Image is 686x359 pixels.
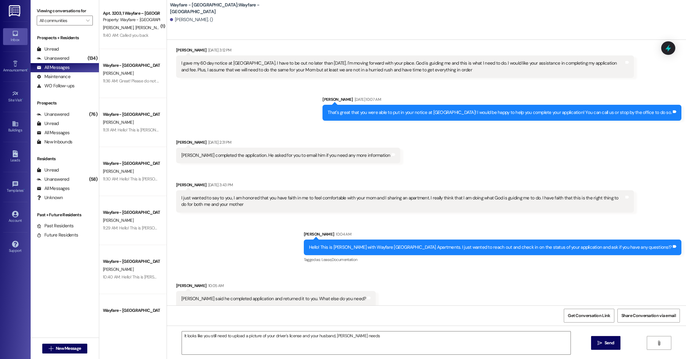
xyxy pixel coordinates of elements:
[207,139,232,145] div: [DATE] 2:31 PM
[3,89,28,105] a: Site Visit •
[334,231,351,237] div: 10:04 AM
[37,232,78,238] div: Future Residents
[37,223,74,229] div: Past Residents
[103,78,241,84] div: 11:36 AM: Great! Please do not hesitate to reach out if you have any questions!
[3,209,28,225] a: Account
[103,307,160,314] div: Wayfare - [GEOGRAPHIC_DATA]
[207,47,232,53] div: [DATE] 3:12 PM
[103,258,160,265] div: Wayfare - [GEOGRAPHIC_DATA]
[568,312,610,319] span: Get Conversation Link
[9,5,21,17] img: ResiDesk Logo
[135,25,166,30] span: [PERSON_NAME]
[304,255,681,264] div: Tagged as:
[103,168,134,174] span: [PERSON_NAME]
[37,130,70,136] div: All Messages
[353,96,381,103] div: [DATE] 10:07 AM
[37,74,70,80] div: Maintenance
[103,266,134,272] span: [PERSON_NAME]
[86,54,99,63] div: (134)
[103,111,160,118] div: Wayfare - [GEOGRAPHIC_DATA]
[176,282,376,291] div: [PERSON_NAME]
[37,111,69,118] div: Unanswered
[103,225,450,231] div: 11:29 AM: Hello! This is [PERSON_NAME] with Wayfare [GEOGRAPHIC_DATA] Apartments. I just wanted t...
[207,182,233,188] div: [DATE] 3:43 PM
[181,195,624,208] div: I just wanted to say to you, I am honored that you have faith in me to feel comfortable with your...
[3,149,28,165] a: Leads
[56,345,81,352] span: New Message
[88,175,99,184] div: (58)
[88,110,99,119] div: (76)
[332,257,357,262] span: Documentation
[42,344,88,353] button: New Message
[207,282,224,289] div: 10:05 AM
[86,18,89,23] i: 
[103,62,160,69] div: Wayfare - [GEOGRAPHIC_DATA]
[103,209,160,216] div: Wayfare - [GEOGRAPHIC_DATA]
[103,127,448,133] div: 11:31 AM: Hello! This is [PERSON_NAME] with Wayfare [GEOGRAPHIC_DATA] Apartments. I just wanted t...
[3,28,28,45] a: Inbox
[181,152,390,159] div: [PERSON_NAME] completed the application. He asked for you to email him if you need any more infor...
[31,212,99,218] div: Past + Future Residents
[31,156,99,162] div: Residents
[37,167,59,173] div: Unread
[37,83,74,89] div: WO Follow-ups
[605,340,614,346] span: Send
[103,119,134,125] span: [PERSON_NAME]
[37,195,63,201] div: Unknown
[37,139,72,145] div: New Inbounds
[304,231,681,240] div: [PERSON_NAME]
[37,6,93,16] label: Viewing conversations for
[176,139,400,148] div: [PERSON_NAME]
[3,119,28,135] a: Buildings
[37,46,59,52] div: Unread
[37,120,59,127] div: Unread
[3,239,28,255] a: Support
[37,64,70,71] div: All Messages
[103,316,123,321] span: U. unknown
[170,17,213,23] div: [PERSON_NAME]. ()
[182,331,571,354] textarea: It looks like you still need to upload a picture of your driver's license and your husband, [PERS...
[49,346,53,351] i: 
[103,17,160,23] div: Property: Wayfare - [GEOGRAPHIC_DATA]
[103,274,420,280] div: 10:40 AM: Hello! This is [PERSON_NAME] with Wayfare [GEOGRAPHIC_DATA] Apartments. I just wanted t...
[103,70,134,76] span: [PERSON_NAME]
[31,35,99,41] div: Prospects + Residents
[103,217,134,223] span: [PERSON_NAME]
[564,309,614,323] button: Get Conversation Link
[40,16,83,25] input: All communities
[597,341,602,346] i: 
[181,296,366,302] div: [PERSON_NAME] said he completed application and returned it to you. What else do you need?
[3,179,28,195] a: Templates •
[22,97,23,101] span: •
[176,47,634,55] div: [PERSON_NAME]
[103,160,160,167] div: Wayfare - [GEOGRAPHIC_DATA]
[103,25,135,30] span: [PERSON_NAME]
[617,309,680,323] button: Share Conversation via email
[322,96,681,105] div: [PERSON_NAME]
[181,60,624,73] div: I gave my 60 day notice at [GEOGRAPHIC_DATA]. I have to be out no later than [DATE]. I'm moving f...
[621,312,676,319] span: Share Conversation via email
[27,67,28,71] span: •
[37,185,70,192] div: All Messages
[24,187,24,192] span: •
[591,336,621,350] button: Send
[328,109,672,116] div: That's great that you were able to put in your notice at [GEOGRAPHIC_DATA]! I would be happy to h...
[309,244,672,251] div: Hello! This is [PERSON_NAME] with Wayfare [GEOGRAPHIC_DATA] Apartments. I just wanted to reach ou...
[37,176,69,183] div: Unanswered
[322,257,332,262] span: Lease ,
[37,55,69,62] div: Unanswered
[103,10,160,17] div: Apt. 3203, 1 Wayfare – [GEOGRAPHIC_DATA]
[31,100,99,106] div: Prospects
[103,32,149,38] div: 11:40 AM: Called you back
[170,2,292,15] b: Wayfare - [GEOGRAPHIC_DATA]: Wayfare - [GEOGRAPHIC_DATA]
[103,176,450,182] div: 11:30 AM: Hello! This is [PERSON_NAME] with Wayfare [GEOGRAPHIC_DATA] Apartments. I just wanted t...
[657,341,661,346] i: 
[176,182,634,190] div: [PERSON_NAME]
